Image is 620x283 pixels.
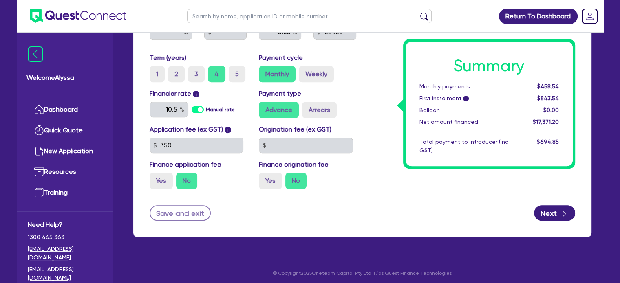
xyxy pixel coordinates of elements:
[188,66,205,82] label: 3
[302,102,337,118] label: Arrears
[259,89,301,99] label: Payment type
[499,9,578,24] a: Return To Dashboard
[28,99,101,120] a: Dashboard
[299,66,334,82] label: Weekly
[536,138,558,145] span: $694.85
[413,106,514,114] div: Balloon
[34,188,44,197] img: training
[150,125,223,134] label: Application fee (ex GST)
[532,118,558,125] span: $17,371.20
[150,173,173,189] label: Yes
[30,9,126,23] img: quest-connect-logo-blue
[28,265,101,282] a: [EMAIL_ADDRESS][DOMAIN_NAME]
[150,53,186,63] label: Term (years)
[543,107,558,113] span: $0.00
[28,162,101,182] a: Resources
[26,73,103,83] span: Welcome Alyssa
[537,83,558,90] span: $458.54
[34,167,44,177] img: resources
[150,66,165,82] label: 1
[225,127,231,133] span: i
[259,53,303,63] label: Payment cycle
[150,160,221,169] label: Finance application fee
[259,66,296,82] label: Monthly
[413,118,514,126] div: Net amount financed
[259,102,299,118] label: Advance
[413,138,514,155] div: Total payment to introducer (inc GST)
[537,95,558,101] span: $843.54
[128,270,597,277] p: © Copyright 2025 Oneteam Capital Pty Ltd T/as Quest Finance Technologies
[34,125,44,135] img: quick-quote
[413,82,514,91] div: Monthly payments
[463,96,469,102] span: i
[28,46,43,62] img: icon-menu-close
[28,141,101,162] a: New Application
[259,160,329,169] label: Finance origination fee
[150,89,200,99] label: Financier rate
[419,56,559,76] h1: Summary
[206,106,235,113] label: Manual rate
[534,205,575,221] button: Next
[259,125,331,134] label: Origination fee (ex GST)
[413,94,514,103] div: First instalment
[28,220,101,230] span: Need Help?
[176,173,197,189] label: No
[28,182,101,203] a: Training
[208,66,225,82] label: 4
[579,6,600,27] a: Dropdown toggle
[28,120,101,141] a: Quick Quote
[28,233,101,241] span: 1300 465 363
[285,173,307,189] label: No
[229,66,245,82] label: 5
[34,146,44,156] img: new-application
[193,91,199,97] span: i
[259,173,282,189] label: Yes
[187,9,432,23] input: Search by name, application ID or mobile number...
[28,245,101,262] a: [EMAIL_ADDRESS][DOMAIN_NAME]
[168,66,185,82] label: 2
[150,205,211,221] button: Save and exit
